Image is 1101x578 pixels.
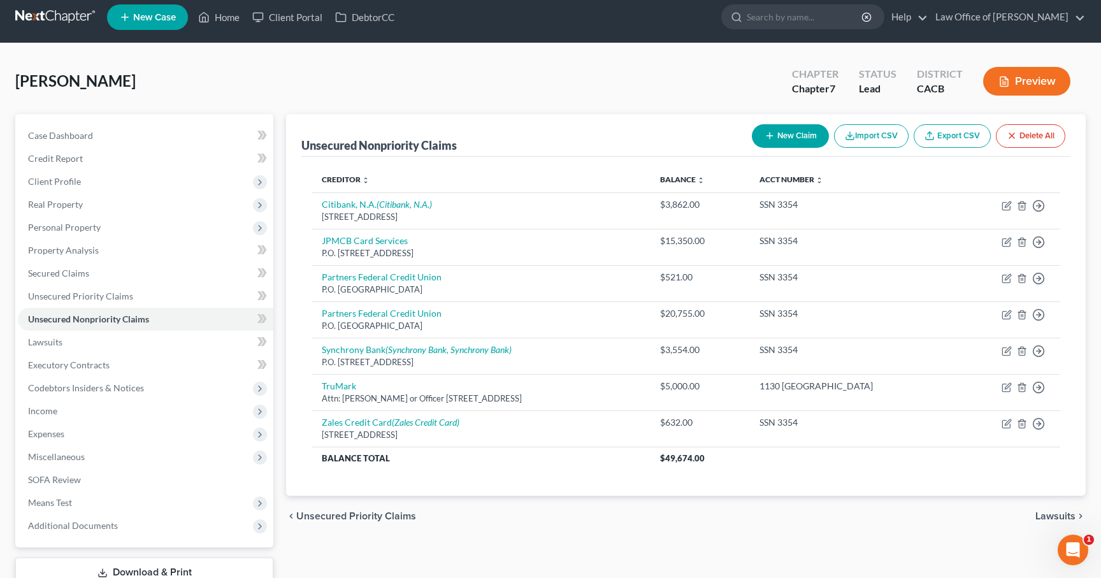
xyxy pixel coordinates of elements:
a: Balance unfold_more [660,175,705,184]
span: Expenses [28,428,64,439]
a: DebtorCC [329,6,401,29]
span: Unsecured Priority Claims [28,291,133,301]
div: District [917,67,963,82]
div: P.O. [STREET_ADDRESS] [322,356,640,368]
iframe: Intercom live chat [1058,535,1088,565]
span: Credit Report [28,153,83,164]
span: Codebtors Insiders & Notices [28,382,144,393]
a: Zales Credit Card(Zales Credit Card) [322,417,459,428]
div: CACB [917,82,963,96]
div: Attn: [PERSON_NAME] or Officer [STREET_ADDRESS] [322,393,640,405]
span: Unsecured Priority Claims [296,511,416,521]
div: 1130 [GEOGRAPHIC_DATA] [759,380,944,393]
div: SSN 3354 [759,198,944,211]
span: Executory Contracts [28,359,110,370]
i: unfold_more [816,177,823,184]
div: $3,554.00 [660,343,739,356]
div: P.O. [GEOGRAPHIC_DATA] [322,320,640,332]
div: $3,862.00 [660,198,739,211]
div: $5,000.00 [660,380,739,393]
a: Case Dashboard [18,124,273,147]
span: Lawsuits [1035,511,1076,521]
a: Client Portal [246,6,329,29]
div: [STREET_ADDRESS] [322,429,640,441]
th: Balance Total [312,447,650,470]
a: Creditor unfold_more [322,175,370,184]
button: Lawsuits chevron_right [1035,511,1086,521]
a: Unsecured Priority Claims [18,285,273,308]
a: Acct Number unfold_more [759,175,823,184]
span: Case Dashboard [28,130,93,141]
a: Executory Contracts [18,354,273,377]
div: $521.00 [660,271,739,284]
span: 7 [830,82,835,94]
a: Property Analysis [18,239,273,262]
span: Means Test [28,497,72,508]
div: SSN 3354 [759,416,944,429]
span: Personal Property [28,222,101,233]
button: chevron_left Unsecured Priority Claims [286,511,416,521]
i: (Citibank, N.A.) [377,199,432,210]
a: Law Office of [PERSON_NAME] [929,6,1085,29]
a: Lawsuits [18,331,273,354]
i: chevron_right [1076,511,1086,521]
button: New Claim [752,124,829,148]
span: 1 [1084,535,1094,545]
div: Unsecured Nonpriority Claims [301,138,457,153]
a: TruMark [322,380,356,391]
span: Property Analysis [28,245,99,256]
div: $15,350.00 [660,235,739,247]
i: (Synchrony Bank, Synchrony Bank) [385,344,512,355]
a: Help [885,6,928,29]
i: chevron_left [286,511,296,521]
div: $632.00 [660,416,739,429]
div: $20,755.00 [660,307,739,320]
a: Synchrony Bank(Synchrony Bank, Synchrony Bank) [322,344,512,355]
div: Chapter [792,82,838,96]
input: Search by name... [747,5,863,29]
button: Preview [983,67,1070,96]
a: Partners Federal Credit Union [322,271,442,282]
a: Citibank, N.A.(Citibank, N.A.) [322,199,432,210]
button: Import CSV [834,124,909,148]
div: Lead [859,82,896,96]
i: unfold_more [362,177,370,184]
span: $49,674.00 [660,453,705,463]
span: Lawsuits [28,336,62,347]
span: Income [28,405,57,416]
a: JPMCB Card Services [322,235,408,246]
span: Real Property [28,199,83,210]
a: Partners Federal Credit Union [322,308,442,319]
a: Secured Claims [18,262,273,285]
span: Unsecured Nonpriority Claims [28,314,149,324]
a: Unsecured Nonpriority Claims [18,308,273,331]
i: (Zales Credit Card) [392,417,459,428]
div: SSN 3354 [759,235,944,247]
div: P.O. [GEOGRAPHIC_DATA] [322,284,640,296]
span: Client Profile [28,176,81,187]
span: Miscellaneous [28,451,85,462]
a: Credit Report [18,147,273,170]
div: Chapter [792,67,838,82]
span: SOFA Review [28,474,81,485]
a: SOFA Review [18,468,273,491]
div: SSN 3354 [759,307,944,320]
span: [PERSON_NAME] [15,71,136,90]
div: SSN 3354 [759,271,944,284]
span: New Case [133,13,176,22]
div: [STREET_ADDRESS] [322,211,640,223]
div: SSN 3354 [759,343,944,356]
div: P.O. [STREET_ADDRESS] [322,247,640,259]
i: unfold_more [697,177,705,184]
span: Secured Claims [28,268,89,278]
button: Delete All [996,124,1065,148]
a: Home [192,6,246,29]
span: Additional Documents [28,520,118,531]
a: Export CSV [914,124,991,148]
div: Status [859,67,896,82]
